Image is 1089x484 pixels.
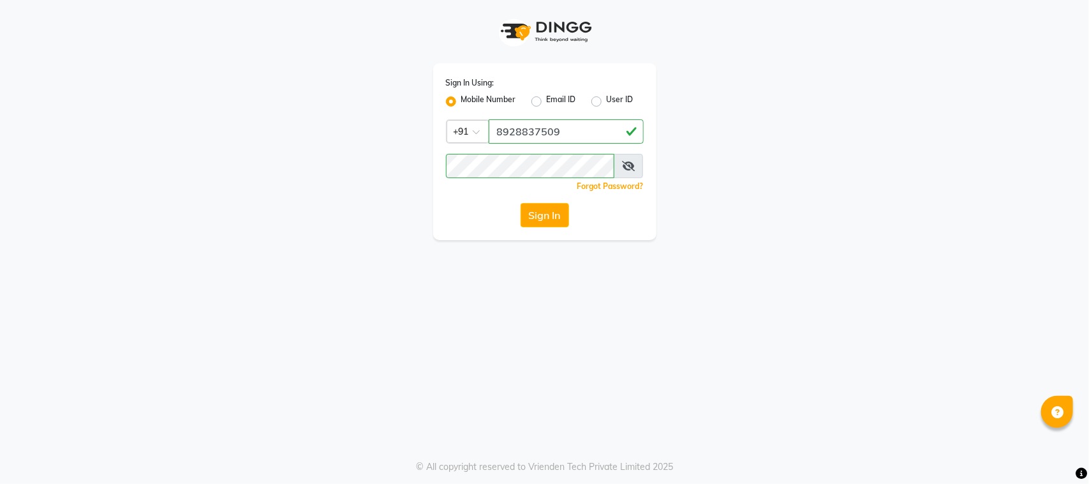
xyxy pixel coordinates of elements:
input: Username [446,154,614,178]
button: Sign In [521,203,569,227]
a: Forgot Password? [577,181,644,191]
img: logo1.svg [494,13,596,50]
input: Username [489,119,644,144]
label: Sign In Using: [446,77,494,89]
label: User ID [607,94,633,109]
label: Email ID [547,94,576,109]
label: Mobile Number [461,94,516,109]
